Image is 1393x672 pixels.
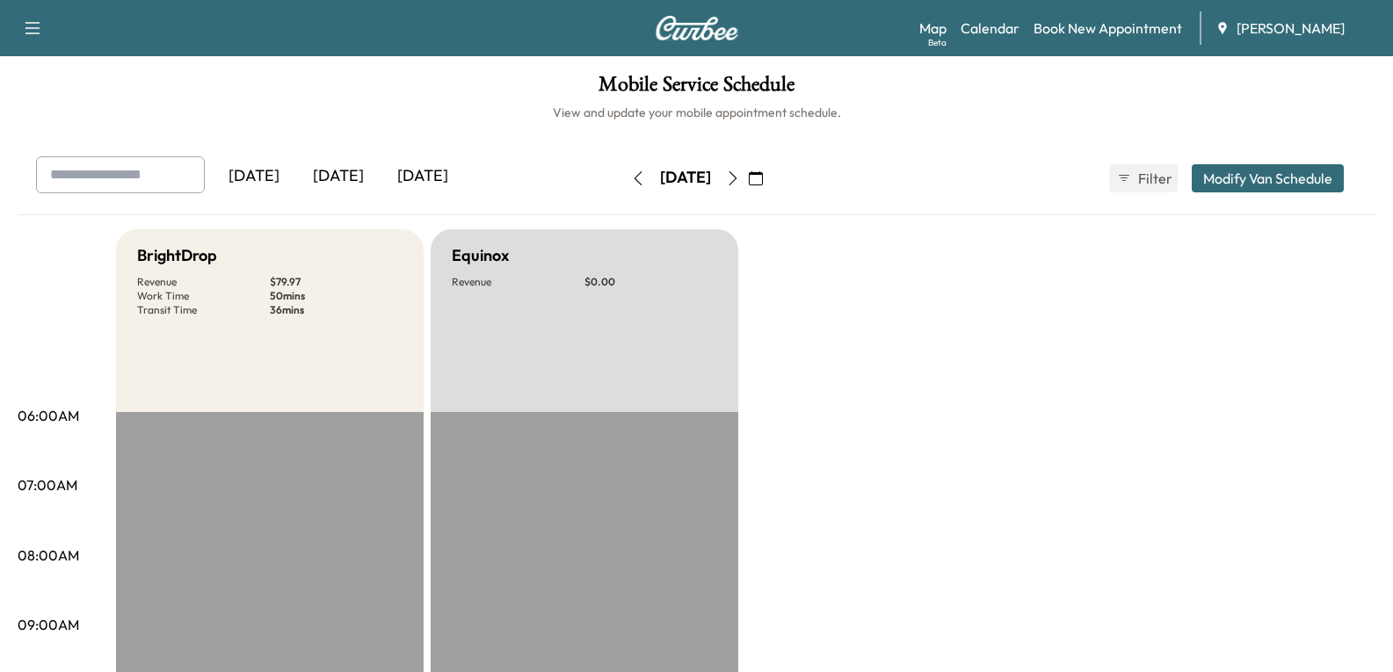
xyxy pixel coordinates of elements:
h5: Equinox [452,243,509,268]
div: [DATE] [212,156,296,197]
p: 07:00AM [18,474,77,495]
div: Beta [928,36,947,49]
span: Filter [1138,168,1170,189]
p: $ 79.97 [270,275,403,289]
p: Revenue [137,275,270,289]
img: Curbee Logo [655,16,739,40]
a: Calendar [961,18,1019,39]
p: 36 mins [270,303,403,317]
div: [DATE] [296,156,381,197]
button: Modify Van Schedule [1192,164,1344,192]
p: Transit Time [137,303,270,317]
h1: Mobile Service Schedule [18,74,1375,104]
p: 08:00AM [18,545,79,566]
h6: View and update your mobile appointment schedule. [18,104,1375,121]
p: Work Time [137,289,270,303]
h5: BrightDrop [137,243,217,268]
button: Filter [1109,164,1178,192]
p: Revenue [452,275,584,289]
p: 06:00AM [18,405,79,426]
p: 50 mins [270,289,403,303]
div: [DATE] [660,167,711,189]
a: MapBeta [919,18,947,39]
p: 09:00AM [18,614,79,635]
p: $ 0.00 [584,275,717,289]
div: [DATE] [381,156,465,197]
span: [PERSON_NAME] [1237,18,1345,39]
a: Book New Appointment [1034,18,1182,39]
